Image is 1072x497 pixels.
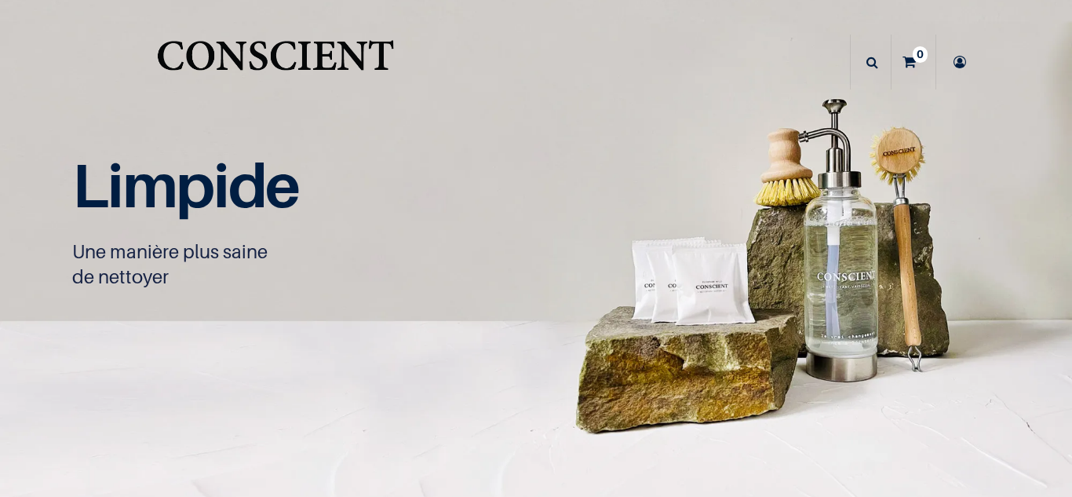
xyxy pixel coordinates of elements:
[913,46,928,62] sup: 0
[892,35,935,90] a: 0
[72,148,299,221] span: Limpide
[154,31,396,93] a: Logo of Conscient
[991,396,1065,470] iframe: Tidio Chat
[154,31,396,93] img: Conscient
[72,239,582,290] p: Une manière plus saine de nettoyer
